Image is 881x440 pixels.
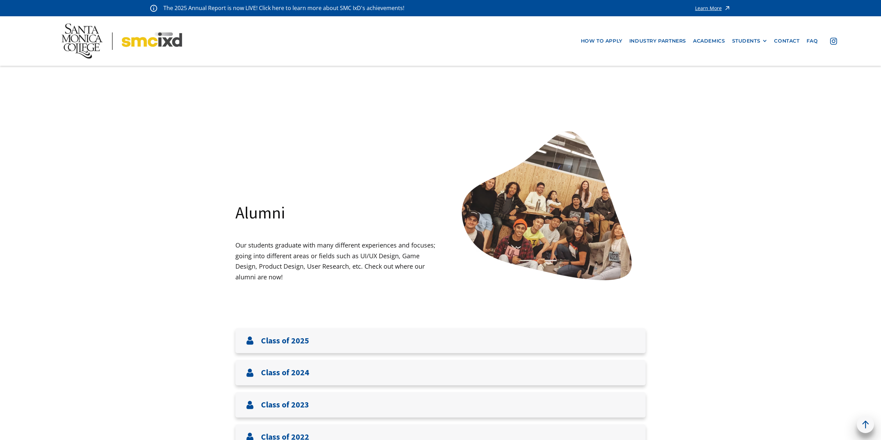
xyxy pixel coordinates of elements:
img: icon - arrow - alert [724,3,731,13]
img: User icon [246,401,254,409]
p: The 2025 Annual Report is now LIVE! Click here to learn more about SMC IxD's achievements! [163,3,405,13]
img: User icon [246,369,254,377]
img: Santa Monica College IxD Students engaging with industry [453,118,647,300]
h3: Class of 2025 [261,336,309,346]
a: back to top [857,416,874,433]
a: how to apply [577,35,626,47]
img: icon - information - alert [150,5,157,12]
img: User icon [246,336,254,345]
div: STUDENTS [732,38,761,44]
a: contact [771,35,803,47]
p: Our students graduate with many different experiences and focuses; going into different areas or ... [235,240,441,282]
div: Learn More [695,6,722,11]
h3: Class of 2024 [261,368,309,378]
a: faq [803,35,821,47]
a: Academics [690,35,728,47]
img: Santa Monica College - SMC IxD logo [62,24,182,59]
a: industry partners [626,35,690,47]
h3: Class of 2023 [261,400,309,410]
div: STUDENTS [732,38,767,44]
img: icon - instagram [830,38,837,45]
h1: Alumni [235,202,285,223]
a: Learn More [695,3,731,13]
